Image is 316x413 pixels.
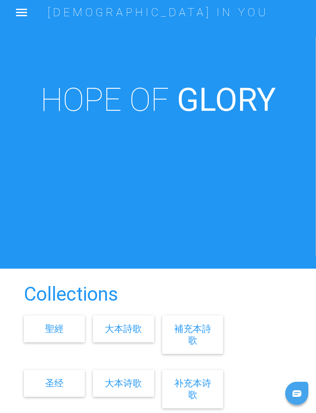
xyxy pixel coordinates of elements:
[177,80,199,119] i: G
[237,80,257,119] i: R
[174,377,211,400] a: 补充本诗歌
[40,80,169,119] span: HOPE OF
[257,80,276,119] i: Y
[215,80,237,119] i: O
[105,377,142,389] a: 大本诗歌
[174,323,211,346] a: 補充本詩歌
[199,80,215,119] i: L
[24,284,292,305] h2: Collections
[45,377,64,389] a: 圣经
[105,323,142,334] a: 大本詩歌
[45,323,64,334] a: 聖經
